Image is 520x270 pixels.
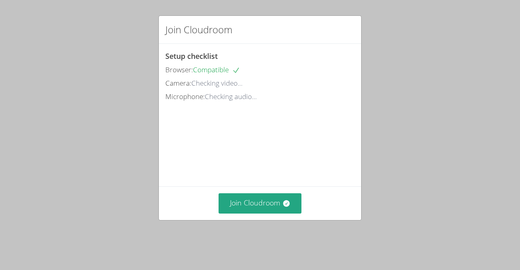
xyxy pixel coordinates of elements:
[165,22,232,37] h2: Join Cloudroom
[165,51,218,61] span: Setup checklist
[193,65,240,74] span: Compatible
[219,193,302,213] button: Join Cloudroom
[165,65,193,74] span: Browser:
[165,78,191,88] span: Camera:
[165,92,205,101] span: Microphone:
[205,92,257,101] span: Checking audio...
[191,78,243,88] span: Checking video...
